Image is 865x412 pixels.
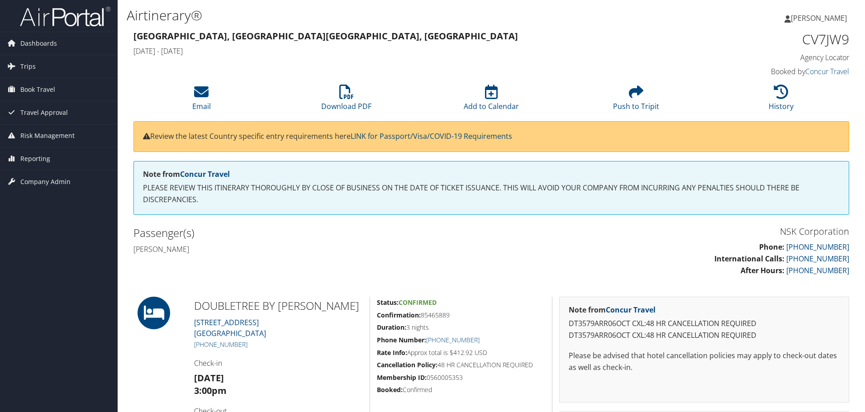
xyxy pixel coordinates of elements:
[321,90,371,111] a: Download PDF
[377,311,421,319] strong: Confirmation:
[377,336,426,344] strong: Phone Number:
[786,254,849,264] a: [PHONE_NUMBER]
[20,124,75,147] span: Risk Management
[377,360,545,369] h5: 48 HR CANCELLATION REQUIRED
[194,298,363,313] h2: DOUBLETREE BY [PERSON_NAME]
[143,182,840,205] p: PLEASE REVIEW THIS ITINERARY THOROUGHLY BY CLOSE OF BUSINESS ON THE DATE OF TICKET ISSUANCE. THIS...
[194,340,247,349] a: [PHONE_NUMBER]
[20,55,36,78] span: Trips
[133,46,667,56] h4: [DATE] - [DATE]
[194,384,227,397] strong: 3:00pm
[194,372,224,384] strong: [DATE]
[20,6,110,27] img: airportal-logo.png
[759,242,784,252] strong: Phone:
[377,373,427,382] strong: Membership ID:
[377,385,545,394] h5: Confirmed
[377,385,403,394] strong: Booked:
[192,90,211,111] a: Email
[569,305,656,315] strong: Note from
[741,265,784,275] strong: After Hours:
[377,360,437,369] strong: Cancellation Policy:
[133,30,518,42] strong: [GEOGRAPHIC_DATA], [GEOGRAPHIC_DATA] [GEOGRAPHIC_DATA], [GEOGRAPHIC_DATA]
[569,318,840,341] p: DT3579ARR06OCT CXL:48 HR CANCELLATION REQUIRED DT3579ARR06OCT CXL:48 HR CANCELLATION REQUIRED
[127,6,613,25] h1: Airtinerary®
[569,350,840,373] p: Please be advised that hotel cancellation policies may apply to check-out dates as well as check-in.
[180,169,230,179] a: Concur Travel
[351,131,512,141] a: LINK for Passport/Visa/COVID-19 Requirements
[399,298,437,307] span: Confirmed
[377,323,406,331] strong: Duration:
[20,147,50,170] span: Reporting
[786,265,849,275] a: [PHONE_NUMBER]
[680,30,849,49] h1: CV7JW9
[606,305,656,315] a: Concur Travel
[498,225,849,238] h3: NSK Corporation
[377,298,399,307] strong: Status:
[377,348,545,357] h5: Approx total is $412.92 USD
[377,348,407,357] strong: Rate Info:
[194,358,363,368] h4: Check-in
[377,323,545,332] h5: 3 nights
[680,52,849,62] h4: Agency Locator
[133,225,485,241] h2: Passenger(s)
[143,169,230,179] strong: Note from
[426,336,480,344] a: [PHONE_NUMBER]
[784,5,856,32] a: [PERSON_NAME]
[133,244,485,254] h4: [PERSON_NAME]
[769,90,794,111] a: History
[786,242,849,252] a: [PHONE_NUMBER]
[194,317,266,338] a: [STREET_ADDRESS][GEOGRAPHIC_DATA]
[377,373,545,382] h5: 0560005353
[20,78,55,101] span: Book Travel
[377,311,545,320] h5: 85465889
[20,101,68,124] span: Travel Approval
[613,90,659,111] a: Push to Tripit
[20,170,71,193] span: Company Admin
[20,32,57,55] span: Dashboards
[714,254,784,264] strong: International Calls:
[680,66,849,76] h4: Booked by
[805,66,849,76] a: Concur Travel
[143,131,840,142] p: Review the latest Country specific entry requirements here
[464,90,519,111] a: Add to Calendar
[791,13,847,23] span: [PERSON_NAME]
